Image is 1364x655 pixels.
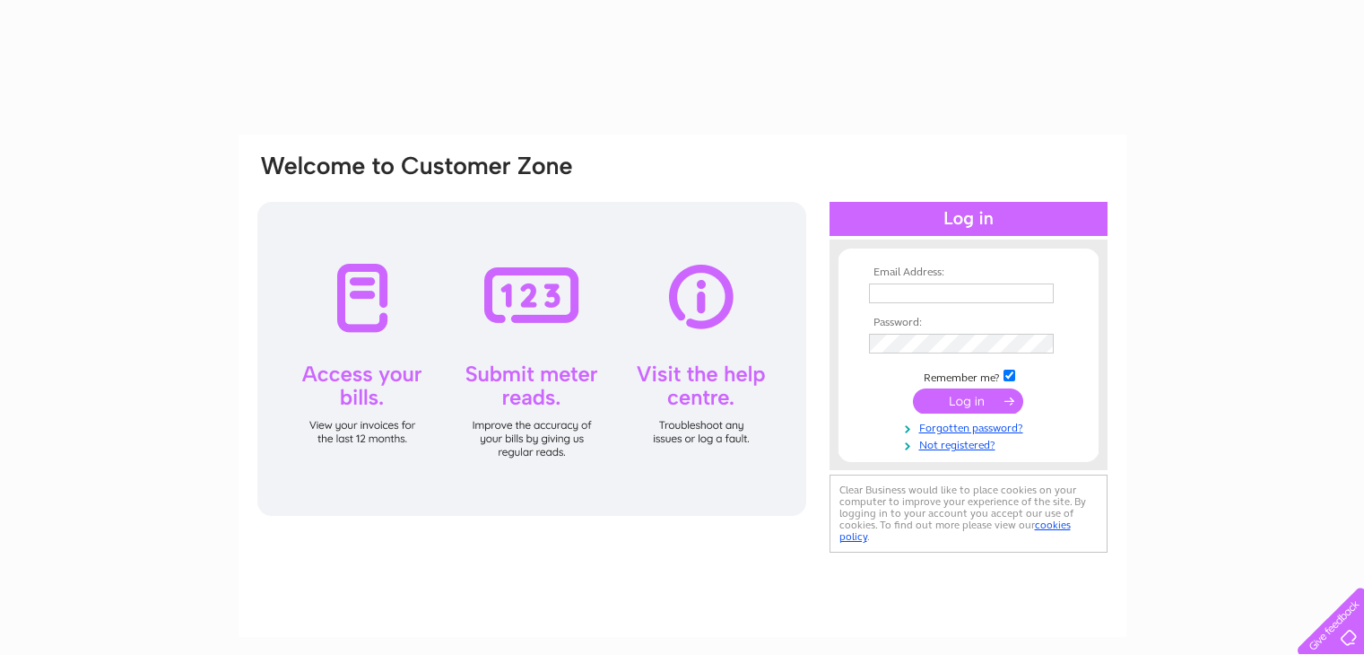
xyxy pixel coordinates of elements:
div: Clear Business would like to place cookies on your computer to improve your experience of the sit... [830,475,1108,553]
input: Submit [913,389,1023,414]
a: Not registered? [869,435,1073,452]
a: cookies policy [839,519,1071,543]
td: Remember me? [864,367,1073,385]
a: Forgotten password? [869,418,1073,435]
th: Email Address: [864,266,1073,279]
th: Password: [864,317,1073,329]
